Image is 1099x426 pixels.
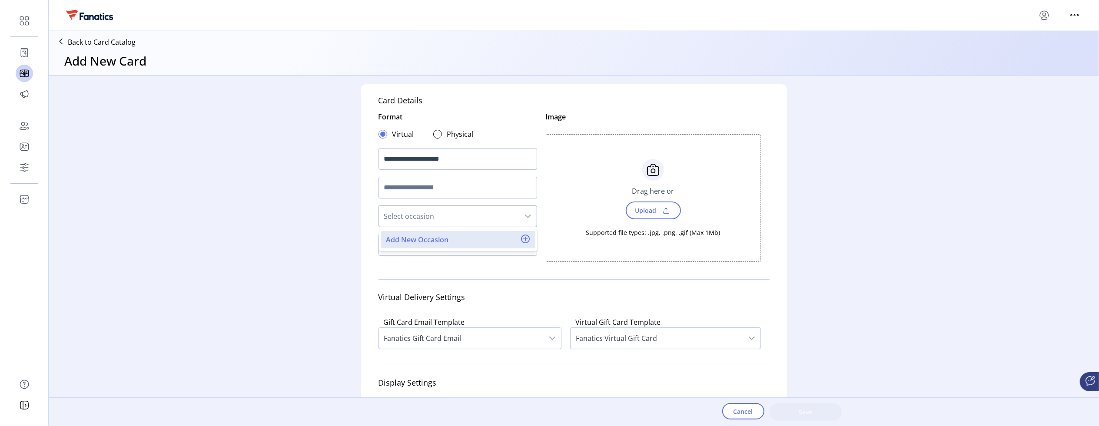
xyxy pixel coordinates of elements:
[722,403,764,419] button: Cancel
[447,129,474,139] label: Physical
[630,204,660,217] span: Upload
[68,37,136,47] p: Back to Card Catalog
[66,10,113,20] img: logo
[379,286,770,308] div: Virtual Delivery Settings
[544,328,561,349] div: dropdown trigger
[379,372,770,394] div: Display Settings
[571,328,743,349] span: Fanatics Virtual Gift Card
[519,206,537,227] div: dropdown trigger
[379,206,519,227] span: Select occasion
[546,112,566,122] div: Image
[381,231,535,248] li: Add New Occasion
[379,95,423,106] div: Card Details
[64,52,146,70] h3: Add New Card
[743,328,760,349] div: dropdown trigger
[379,229,537,251] ul: Option List
[1037,8,1051,22] button: menu
[379,112,403,125] div: Format
[734,407,753,416] span: Cancel
[586,219,720,237] div: Supported file types: .jpg, .png, .gif (Max 1Mb)
[1068,8,1082,22] button: menu
[386,234,530,245] button: Add New Occasion
[575,317,661,327] label: Virtual Gift Card Template
[384,317,465,327] label: Gift Card Email Template
[386,234,449,245] span: Add New Occasion
[392,129,414,139] label: Virtual
[379,328,544,349] span: Fanatics Gift Card Email
[627,181,680,201] div: Drag here or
